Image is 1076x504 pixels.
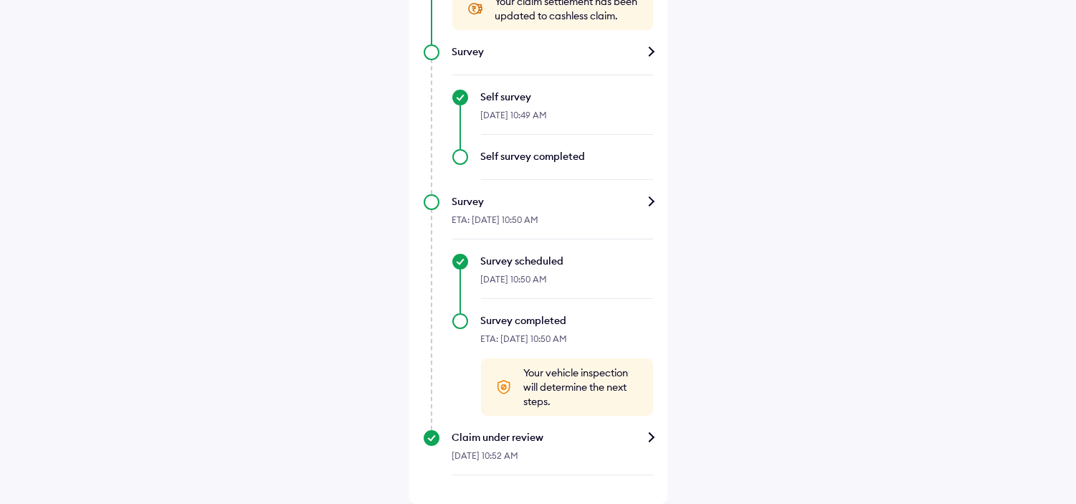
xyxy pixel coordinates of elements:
[481,104,653,135] div: [DATE] 10:49 AM
[452,44,653,59] div: Survey
[481,90,653,104] div: Self survey
[481,268,653,299] div: [DATE] 10:50 AM
[452,209,653,239] div: ETA: [DATE] 10:50 AM
[452,430,653,444] div: Claim under review
[481,149,653,163] div: Self survey completed
[481,254,653,268] div: Survey scheduled
[452,444,653,475] div: [DATE] 10:52 AM
[481,328,653,358] div: ETA: [DATE] 10:50 AM
[481,313,653,328] div: Survey completed
[524,366,639,409] span: Your vehicle inspection will determine the next steps.
[452,194,653,209] div: Survey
